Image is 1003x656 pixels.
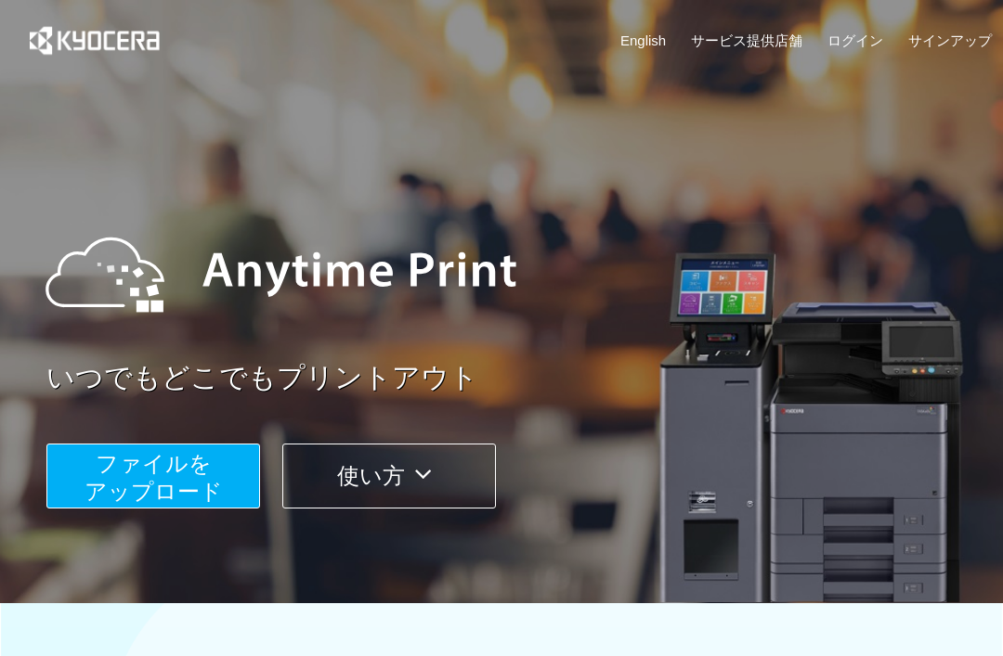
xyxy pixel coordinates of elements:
a: いつでもどこでもプリントアウト [46,358,1003,398]
a: サービス提供店舗 [691,31,802,50]
a: サインアップ [908,31,992,50]
a: English [620,31,666,50]
a: ログイン [827,31,883,50]
button: 使い方 [282,444,496,508]
button: ファイルを​​アップロード [46,444,260,508]
span: ファイルを ​​アップロード [85,451,223,504]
